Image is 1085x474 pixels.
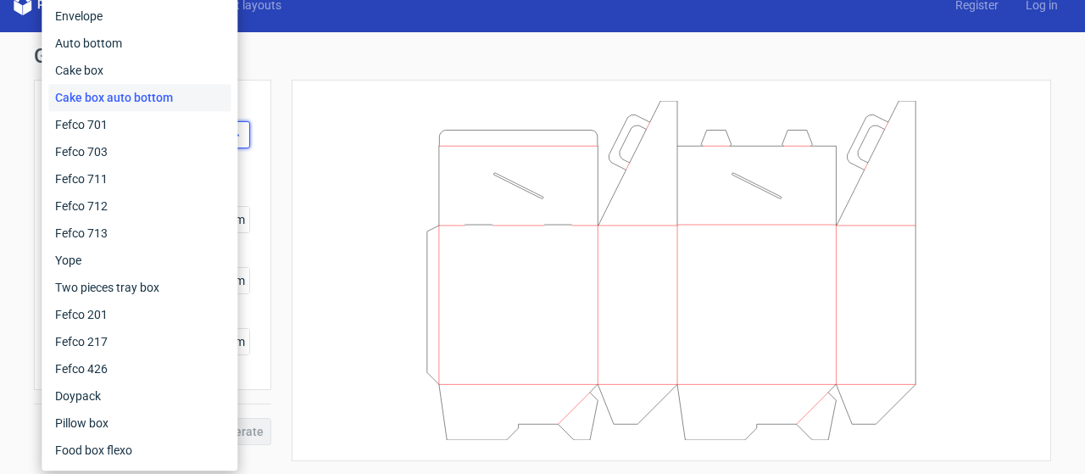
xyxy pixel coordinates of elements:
[48,57,231,84] div: Cake box
[48,355,231,382] div: Fefco 426
[34,46,1051,66] h1: Generate new dieline
[48,192,231,220] div: Fefco 712
[48,138,231,165] div: Fefco 703
[48,3,231,30] div: Envelope
[48,84,231,111] div: Cake box auto bottom
[48,382,231,410] div: Doypack
[48,274,231,301] div: Two pieces tray box
[48,301,231,328] div: Fefco 201
[48,220,231,247] div: Fefco 713
[48,30,231,57] div: Auto bottom
[48,410,231,437] div: Pillow box
[48,328,231,355] div: Fefco 217
[48,437,231,464] div: Food box flexo
[48,165,231,192] div: Fefco 711
[48,247,231,274] div: Yope
[48,111,231,138] div: Fefco 701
